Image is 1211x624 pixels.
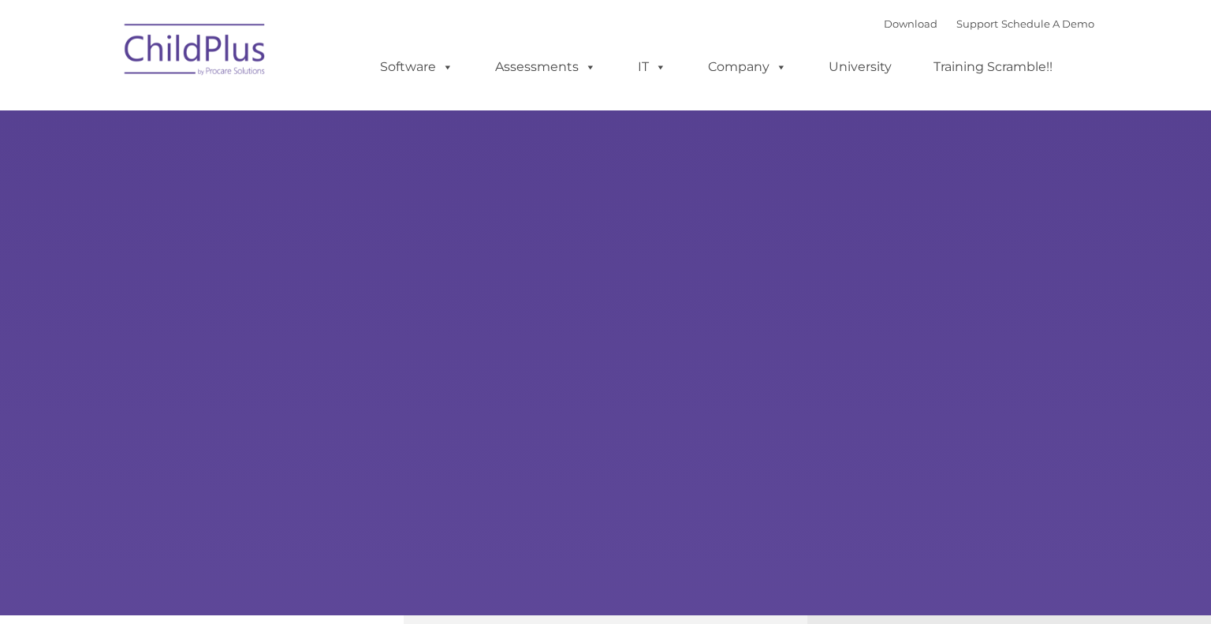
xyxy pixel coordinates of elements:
[117,13,274,92] img: ChildPlus by Procare Solutions
[622,51,682,83] a: IT
[884,17,937,30] a: Download
[956,17,998,30] a: Support
[918,51,1068,83] a: Training Scramble!!
[364,51,469,83] a: Software
[884,17,1094,30] font: |
[692,51,803,83] a: Company
[479,51,612,83] a: Assessments
[1001,17,1094,30] a: Schedule A Demo
[813,51,907,83] a: University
